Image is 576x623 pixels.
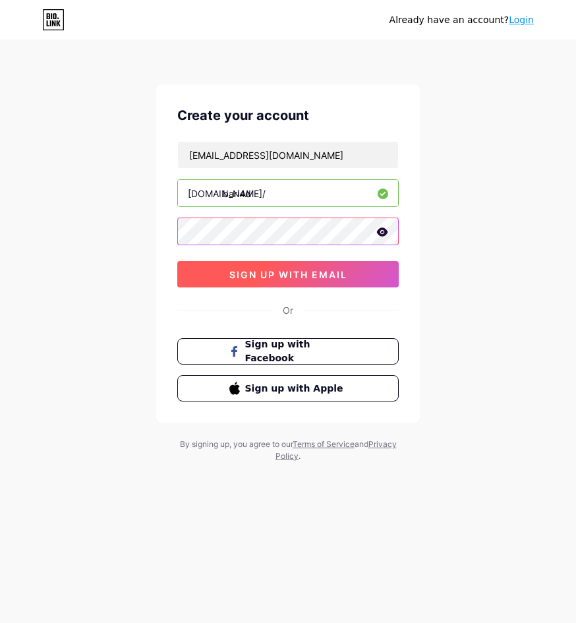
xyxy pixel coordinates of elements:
span: sign up with email [229,269,347,280]
input: Email [178,142,398,168]
div: Or [283,303,293,317]
button: sign up with email [177,261,399,287]
button: Sign up with Facebook [177,338,399,365]
span: Sign up with Facebook [245,338,347,365]
a: Terms of Service [293,439,355,449]
button: Sign up with Apple [177,375,399,401]
div: By signing up, you agree to our and . [176,438,400,462]
input: username [178,180,398,206]
div: Already have an account? [389,13,534,27]
div: [DOMAIN_NAME]/ [188,187,266,200]
span: Sign up with Apple [245,382,347,396]
div: Create your account [177,105,399,125]
a: Login [509,15,534,25]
